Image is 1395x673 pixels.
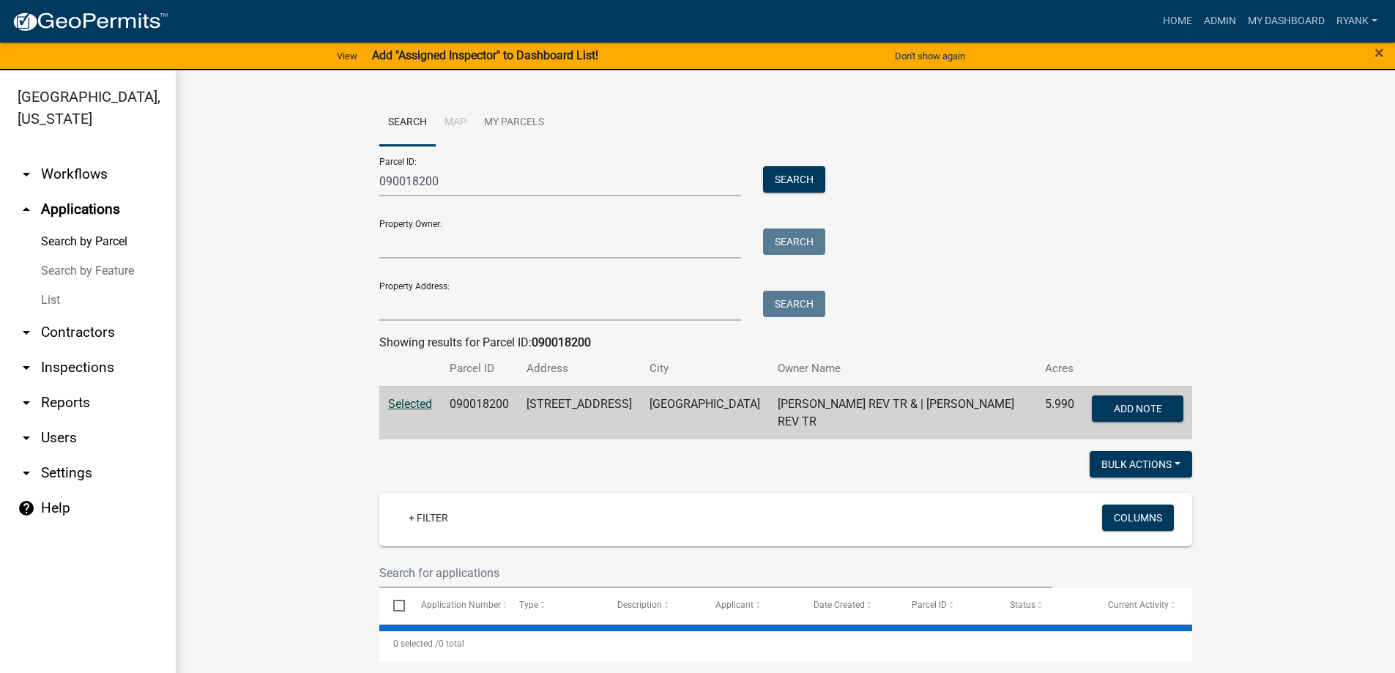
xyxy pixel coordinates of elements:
[505,588,603,623] datatable-header-cell: Type
[518,352,641,386] th: Address
[475,100,553,146] a: My Parcels
[397,505,460,531] a: + Filter
[518,386,641,439] td: [STREET_ADDRESS]
[912,600,947,610] span: Parcel ID
[18,324,35,341] i: arrow_drop_down
[769,352,1036,386] th: Owner Name
[763,228,825,255] button: Search
[763,291,825,317] button: Search
[1108,600,1169,610] span: Current Activity
[532,335,591,349] strong: 090018200
[889,44,971,68] button: Don't show again
[18,166,35,183] i: arrow_drop_down
[379,334,1192,352] div: Showing results for Parcel ID:
[769,386,1036,439] td: [PERSON_NAME] REV TR & | [PERSON_NAME] REV TR
[379,100,436,146] a: Search
[641,386,769,439] td: [GEOGRAPHIC_DATA]
[379,588,407,623] datatable-header-cell: Select
[1010,600,1035,610] span: Status
[715,600,754,610] span: Applicant
[18,499,35,517] i: help
[702,588,800,623] datatable-header-cell: Applicant
[331,44,363,68] a: View
[1157,7,1198,35] a: Home
[1198,7,1242,35] a: Admin
[1090,451,1192,477] button: Bulk Actions
[18,394,35,412] i: arrow_drop_down
[372,48,598,62] strong: Add "Assigned Inspector" to Dashboard List!
[1092,395,1183,422] button: Add Note
[519,600,538,610] span: Type
[1094,588,1192,623] datatable-header-cell: Current Activity
[1242,7,1331,35] a: My Dashboard
[388,397,432,411] a: Selected
[18,429,35,447] i: arrow_drop_down
[421,600,501,610] span: Application Number
[1036,352,1083,386] th: Acres
[18,201,35,218] i: arrow_drop_up
[617,600,662,610] span: Description
[814,600,865,610] span: Date Created
[1113,402,1161,414] span: Add Note
[763,166,825,193] button: Search
[1374,42,1384,63] span: ×
[898,588,996,623] datatable-header-cell: Parcel ID
[18,464,35,482] i: arrow_drop_down
[379,558,1053,588] input: Search for applications
[996,588,1094,623] datatable-header-cell: Status
[800,588,898,623] datatable-header-cell: Date Created
[393,639,439,649] span: 0 selected /
[441,386,518,439] td: 090018200
[379,625,1192,662] div: 0 total
[1102,505,1174,531] button: Columns
[1374,44,1384,62] button: Close
[441,352,518,386] th: Parcel ID
[603,588,702,623] datatable-header-cell: Description
[407,588,505,623] datatable-header-cell: Application Number
[641,352,769,386] th: City
[1331,7,1383,35] a: RyanK
[18,359,35,376] i: arrow_drop_down
[1036,386,1083,439] td: 5.990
